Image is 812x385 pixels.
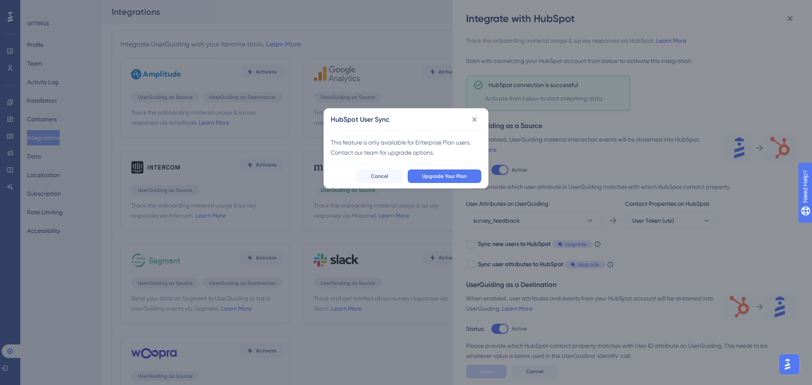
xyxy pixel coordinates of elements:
div: This feature is only available for Enterprise Plan users. Contact our team for upgrade options. [331,137,481,158]
span: Need Help? [20,2,53,12]
span: Upgrade Your Plan [422,173,467,180]
h2: HubSpot User Sync [331,115,390,125]
iframe: UserGuiding AI Assistant Launcher [776,352,802,377]
span: Cancel [371,173,388,180]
